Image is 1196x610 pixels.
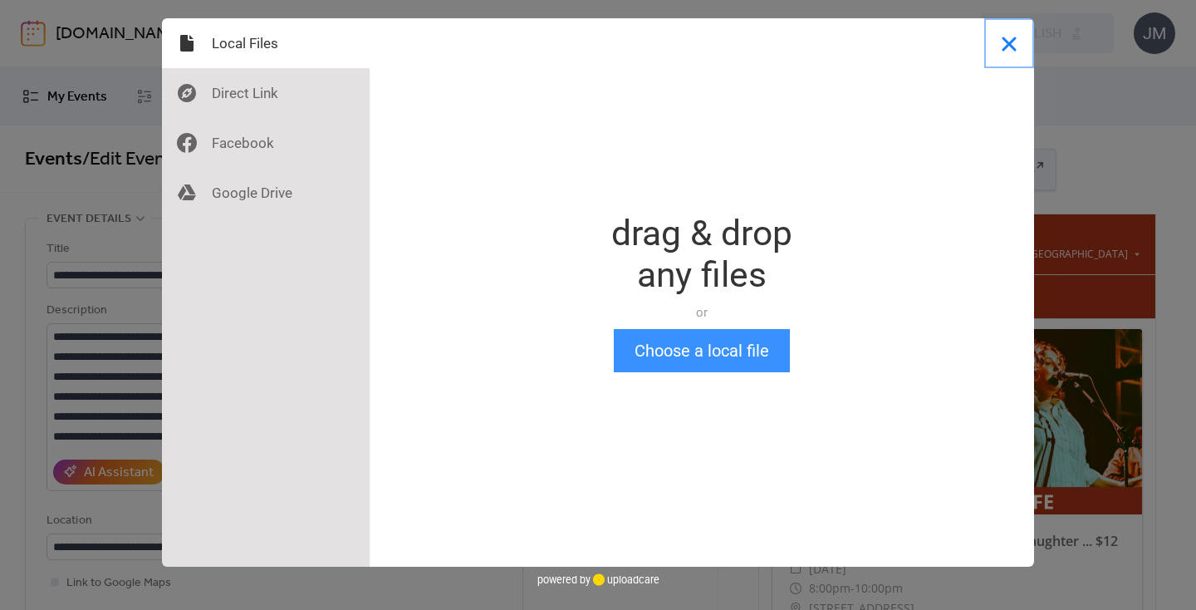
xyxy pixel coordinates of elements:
div: Google Drive [162,168,370,218]
div: Direct Link [162,68,370,118]
div: Local Files [162,18,370,68]
a: uploadcare [591,573,659,586]
div: drag & drop any files [611,213,792,296]
button: Close [984,18,1034,68]
div: or [611,304,792,321]
div: powered by [537,567,659,592]
button: Choose a local file [614,329,790,372]
div: Facebook [162,118,370,168]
